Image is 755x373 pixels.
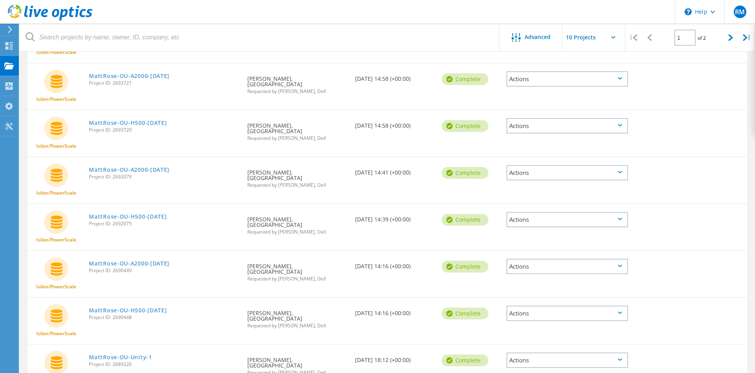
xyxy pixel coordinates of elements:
span: Requested by [PERSON_NAME], Dell [247,230,348,234]
a: MattRose-OU-H500-[DATE] [89,120,167,126]
span: Isilon/PowerScale [36,238,76,242]
span: Requested by [PERSON_NAME], Dell [247,277,348,281]
div: [PERSON_NAME], [GEOGRAPHIC_DATA] [243,110,352,148]
span: Isilon/PowerScale [36,50,76,55]
div: [PERSON_NAME], [GEOGRAPHIC_DATA] [243,298,352,336]
div: Complete [442,308,488,319]
span: Requested by [PERSON_NAME], Dell [247,323,348,328]
input: Search projects by name, owner, ID, company, etc [20,24,500,51]
span: Project ID: 2690448 [89,315,239,320]
span: Project ID: 2692075 [89,221,239,226]
div: Complete [442,354,488,366]
span: Advanced [525,34,551,40]
div: [DATE] 14:39 (+00:00) [351,204,438,230]
div: Actions [506,165,628,180]
span: Isilon/PowerScale [36,144,76,148]
div: [PERSON_NAME], [GEOGRAPHIC_DATA] [243,251,352,289]
span: RM [735,9,745,15]
span: Project ID: 2693720 [89,128,239,132]
a: MattRose-OU-H500-[DATE] [89,214,167,219]
a: Live Optics Dashboard [8,17,92,22]
div: Complete [442,120,488,132]
a: MattRose-OU-A2000-[DATE] [89,261,169,266]
div: Complete [442,261,488,273]
div: Actions [506,353,628,368]
div: [DATE] 14:58 (+00:00) [351,63,438,89]
span: of 2 [698,35,706,41]
div: [DATE] 14:16 (+00:00) [351,298,438,324]
div: | [739,24,755,52]
span: Isilon/PowerScale [36,191,76,195]
div: | [625,24,641,52]
div: [DATE] 14:41 (+00:00) [351,157,438,183]
span: Project ID: 2692079 [89,174,239,179]
span: Project ID: 2690449 [89,268,239,273]
div: [PERSON_NAME], [GEOGRAPHIC_DATA] [243,204,352,242]
div: Actions [506,306,628,321]
svg: \n [685,8,692,15]
div: [PERSON_NAME], [GEOGRAPHIC_DATA] [243,157,352,195]
span: Isilon/PowerScale [36,97,76,102]
div: Complete [442,73,488,85]
a: MattRose-OU-H500-[DATE] [89,308,167,313]
span: Isilon/PowerScale [36,331,76,336]
div: Complete [442,167,488,179]
span: Requested by [PERSON_NAME], Dell [247,136,348,141]
div: [PERSON_NAME], [GEOGRAPHIC_DATA] [243,63,352,102]
a: MattRose-OU-A2000-[DATE] [89,167,169,173]
div: Actions [506,118,628,134]
div: [DATE] 18:12 (+00:00) [351,345,438,371]
a: MattRose-OU-Unity-1 [89,354,152,360]
div: Actions [506,259,628,274]
span: Requested by [PERSON_NAME], Dell [247,183,348,187]
span: Requested by [PERSON_NAME], Dell [247,89,348,94]
span: Project ID: 2693721 [89,81,239,85]
div: [DATE] 14:16 (+00:00) [351,251,438,277]
span: Isilon/PowerScale [36,284,76,289]
div: Actions [506,212,628,227]
div: [DATE] 14:58 (+00:00) [351,110,438,136]
span: Project ID: 2689226 [89,362,239,367]
div: Actions [506,71,628,87]
div: Complete [442,214,488,226]
a: MattRose-OU-A2000-[DATE] [89,73,169,79]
